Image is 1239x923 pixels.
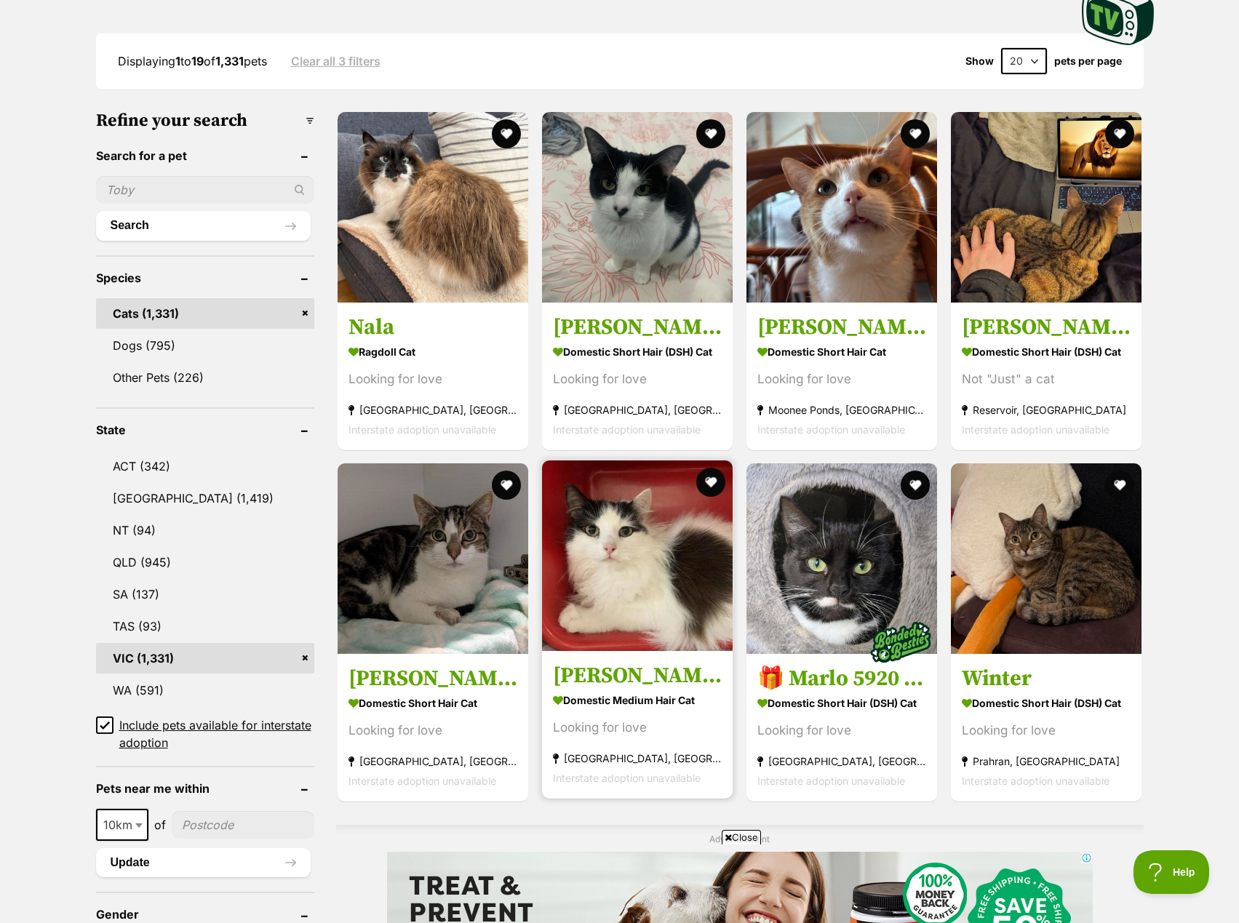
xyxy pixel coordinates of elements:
[1106,119,1135,148] button: favourite
[119,716,314,751] span: Include pets available for interstate adoption
[757,340,926,361] strong: Domestic Short Hair Cat
[757,775,905,787] span: Interstate adoption unavailable
[951,112,1142,303] img: Sasha - Domestic Short Hair (DSH) Cat
[96,782,314,795] header: Pets near me within
[901,119,930,148] button: favourite
[96,908,314,921] header: Gender
[348,751,517,771] strong: [GEOGRAPHIC_DATA], [GEOGRAPHIC_DATA]
[96,271,314,284] header: Species
[97,815,147,835] span: 10km
[96,643,314,674] a: VIC (1,331)
[338,112,528,303] img: Nala - Ragdoll Cat
[746,112,937,303] img: Pedro - Domestic Short Hair Cat
[962,399,1131,419] strong: Reservoir, [GEOGRAPHIC_DATA]
[542,302,733,449] a: [PERSON_NAME] Domestic Short Hair (DSH) Cat Looking for love [GEOGRAPHIC_DATA], [GEOGRAPHIC_DATA]...
[757,721,926,740] div: Looking for love
[96,809,148,841] span: 10km
[348,399,517,419] strong: [GEOGRAPHIC_DATA], [GEOGRAPHIC_DATA]
[962,340,1131,361] strong: Domestic Short Hair (DSH) Cat
[348,692,517,714] strong: Domestic Short Hair Cat
[553,748,722,768] strong: [GEOGRAPHIC_DATA], [GEOGRAPHIC_DATA]
[96,362,314,393] a: Other Pets (226)
[962,369,1131,388] div: Not "Just" a cat
[722,830,761,844] span: Close
[542,651,733,799] a: [PERSON_NAME] Domestic Medium Hair Cat Looking for love [GEOGRAPHIC_DATA], [GEOGRAPHIC_DATA] Inte...
[962,423,1109,435] span: Interstate adoption unavailable
[962,692,1131,714] strong: Domestic Short Hair (DSH) Cat
[962,313,1131,340] h3: [PERSON_NAME]
[1054,55,1122,67] label: pets per page
[96,547,314,578] a: QLD (945)
[746,654,937,802] a: 🎁 Marlo 5920 🎁 Domestic Short Hair (DSH) Cat Looking for love [GEOGRAPHIC_DATA], [GEOGRAPHIC_DATA...
[553,662,722,690] h3: [PERSON_NAME]
[757,423,905,435] span: Interstate adoption unavailable
[1134,850,1210,894] iframe: Help Scout Beacon - Open
[96,111,314,131] h3: Refine your search
[96,451,314,482] a: ACT (342)
[696,468,725,497] button: favourite
[96,675,314,706] a: WA (591)
[175,54,180,68] strong: 1
[962,721,1131,740] div: Looking for love
[864,606,937,679] img: bonded besties
[951,463,1142,654] img: Winter - Domestic Short Hair (DSH) Cat
[553,772,701,784] span: Interstate adoption unavailable
[154,816,166,834] span: of
[757,313,926,340] h3: [PERSON_NAME]
[96,211,311,240] button: Search
[553,340,722,361] strong: Domestic Short Hair (DSH) Cat
[757,399,926,419] strong: Moonee Ponds, [GEOGRAPHIC_DATA]
[542,460,733,651] img: Mello - Domestic Medium Hair Cat
[338,463,528,654] img: Elmer Fudd - Domestic Short Hair Cat
[96,176,314,204] input: Toby
[96,149,314,162] header: Search for a pet
[553,399,722,419] strong: [GEOGRAPHIC_DATA], [GEOGRAPHIC_DATA]
[901,471,930,500] button: favourite
[746,302,937,449] a: [PERSON_NAME] Domestic Short Hair Cat Looking for love Moonee Ponds, [GEOGRAPHIC_DATA] Interstate...
[348,665,517,692] h3: [PERSON_NAME]
[215,54,244,68] strong: 1,331
[951,302,1142,449] a: [PERSON_NAME] Domestic Short Hair (DSH) Cat Not "Just" a cat Reservoir, [GEOGRAPHIC_DATA] Interst...
[338,654,528,802] a: [PERSON_NAME] Domestic Short Hair Cat Looking for love [GEOGRAPHIC_DATA], [GEOGRAPHIC_DATA] Inter...
[951,654,1142,802] a: Winter Domestic Short Hair (DSH) Cat Looking for love Prahran, [GEOGRAPHIC_DATA] Interstate adopt...
[962,751,1131,771] strong: Prahran, [GEOGRAPHIC_DATA]
[338,302,528,449] a: Nala Ragdoll Cat Looking for love [GEOGRAPHIC_DATA], [GEOGRAPHIC_DATA] Interstate adoption unavai...
[267,850,973,916] iframe: Advertisement
[553,690,722,711] strong: Domestic Medium Hair Cat
[553,313,722,340] h3: [PERSON_NAME]
[118,54,267,68] span: Displaying to of pets
[291,55,381,68] a: Clear all 3 filters
[191,54,204,68] strong: 19
[492,471,521,500] button: favourite
[172,811,314,839] input: postcode
[96,330,314,361] a: Dogs (795)
[96,611,314,642] a: TAS (93)
[553,718,722,738] div: Looking for love
[757,665,926,692] h3: 🎁 Marlo 5920 🎁
[492,119,521,148] button: favourite
[757,692,926,714] strong: Domestic Short Hair (DSH) Cat
[962,775,1109,787] span: Interstate adoption unavailable
[348,423,496,435] span: Interstate adoption unavailable
[96,298,314,329] a: Cats (1,331)
[553,369,722,388] div: Looking for love
[348,721,517,740] div: Looking for love
[96,848,311,877] button: Update
[746,463,937,654] img: 🎁 Marlo 5920 🎁 - Domestic Short Hair (DSH) Cat
[757,369,926,388] div: Looking for love
[542,112,733,303] img: Mollie - Domestic Short Hair (DSH) Cat
[553,423,701,435] span: Interstate adoption unavailable
[696,119,725,148] button: favourite
[96,716,314,751] a: Include pets available for interstate adoption
[96,423,314,436] header: State
[965,55,994,67] span: Show
[96,579,314,610] a: SA (137)
[96,483,314,514] a: [GEOGRAPHIC_DATA] (1,419)
[962,665,1131,692] h3: Winter
[96,515,314,546] a: NT (94)
[348,369,517,388] div: Looking for love
[348,775,496,787] span: Interstate adoption unavailable
[1106,471,1135,500] button: favourite
[348,340,517,361] strong: Ragdoll Cat
[348,313,517,340] h3: Nala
